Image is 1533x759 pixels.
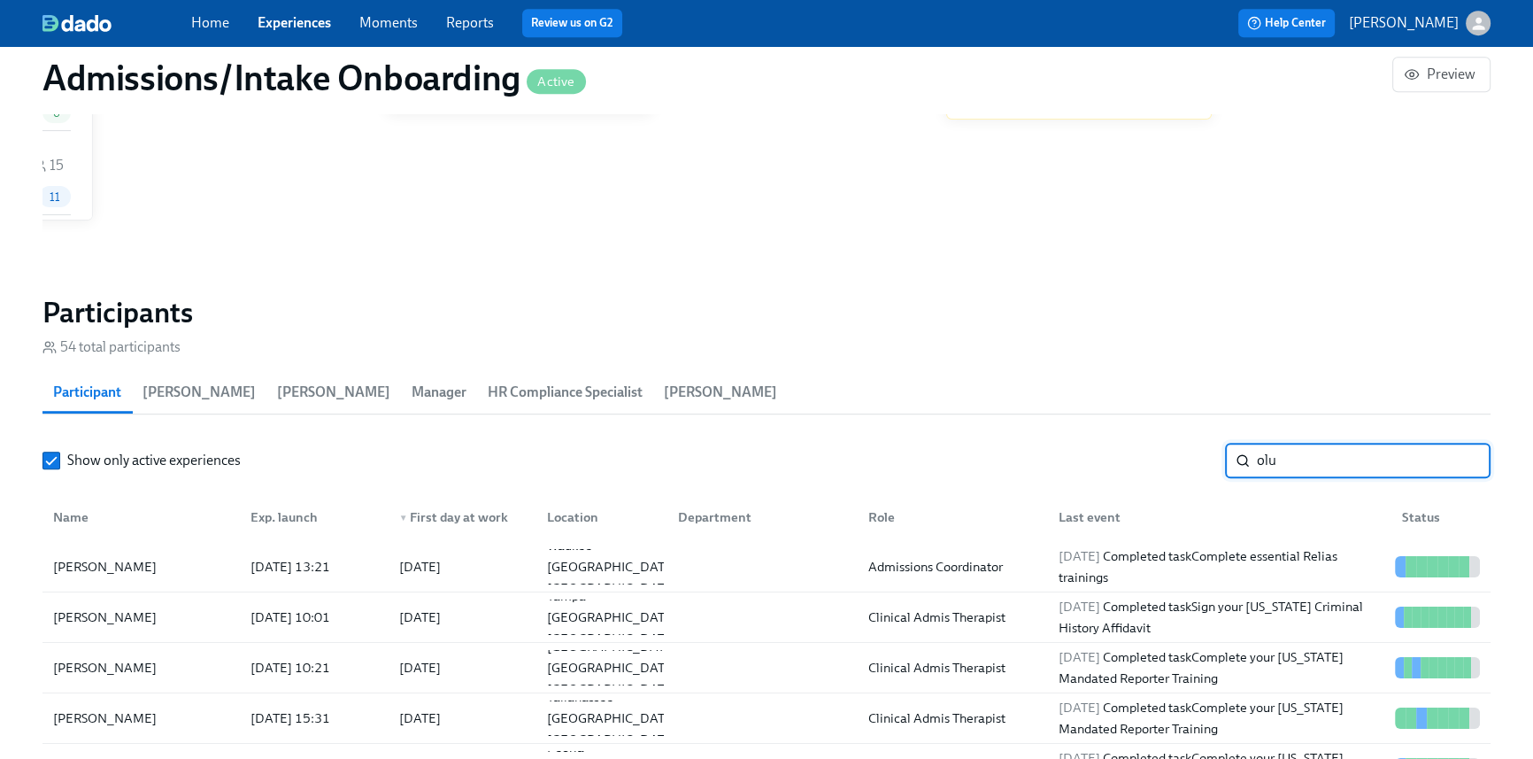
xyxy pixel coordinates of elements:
button: Preview [1392,57,1491,92]
span: [PERSON_NAME] [143,380,256,405]
div: Last event [1052,507,1388,528]
div: Exp. launch [236,500,385,535]
div: [PERSON_NAME][DATE] 15:31[DATE]Tallahassee [GEOGRAPHIC_DATA] [GEOGRAPHIC_DATA]Clinical Admis Ther... [42,693,1491,744]
div: Clinical Admis Therapist [861,607,1044,628]
div: ▼First day at work [385,500,534,535]
div: Name [46,507,236,528]
span: [DATE] [1059,649,1100,665]
div: Role [854,500,1044,535]
div: Role [861,507,1044,528]
div: [PERSON_NAME][DATE] 10:21[DATE][GEOGRAPHIC_DATA] [GEOGRAPHIC_DATA] [GEOGRAPHIC_DATA]Clinical Admi... [42,643,1491,693]
div: [PERSON_NAME] [46,708,236,729]
div: 15 [32,156,64,175]
div: Clinical Admis Therapist [861,708,1044,729]
div: [DATE] [399,607,441,628]
div: [PERSON_NAME] [46,607,236,628]
div: Location [540,507,664,528]
button: [PERSON_NAME] [1349,11,1491,35]
a: Review us on G2 [531,14,613,32]
div: Location [533,500,664,535]
div: 54 total participants [42,337,181,357]
div: Exp. launch [243,507,385,528]
input: Search by name [1257,443,1491,478]
div: Completed task Complete essential Relias trainings [1052,546,1388,588]
div: [DATE] 15:31 [243,708,385,729]
div: Department [664,500,854,535]
div: Department [671,507,854,528]
div: [PERSON_NAME] [46,657,236,678]
div: Clinical Admis Therapist [861,657,1044,678]
span: Preview [1407,66,1475,83]
div: Completed task Complete your [US_STATE] Mandated Reporter Training [1052,697,1388,740]
div: Admissions Coordinator [861,556,1044,577]
div: Tallahassee [GEOGRAPHIC_DATA] [GEOGRAPHIC_DATA] [540,686,684,750]
span: 11 [39,190,71,204]
a: Moments [359,14,418,31]
span: Active [527,75,585,89]
span: HR Compliance Specialist [488,380,643,405]
a: Experiences [258,14,331,31]
img: dado [42,14,112,32]
a: Home [191,14,229,31]
div: [DATE] [399,556,441,577]
a: dado [42,14,191,32]
span: Manager [412,380,466,405]
div: Waukee [GEOGRAPHIC_DATA] [GEOGRAPHIC_DATA] [540,535,684,599]
span: Participant [53,380,121,405]
span: Show only active experiences [67,451,241,470]
div: [PERSON_NAME][DATE] 10:01[DATE]Tampa [GEOGRAPHIC_DATA] [GEOGRAPHIC_DATA]Clinical Admis Therapist[... [42,592,1491,643]
div: Status [1388,500,1487,535]
span: [DATE] [1059,599,1100,615]
div: [DATE] 10:01 [243,607,385,628]
div: [PERSON_NAME] [46,556,236,577]
span: [DATE] [1059,548,1100,564]
div: [DATE] 10:21 [243,657,385,678]
p: [PERSON_NAME] [1349,13,1459,33]
a: Reports [446,14,494,31]
div: [DATE] [399,708,441,729]
span: [DATE] [1059,700,1100,716]
div: [PERSON_NAME][DATE] 13:21[DATE]Waukee [GEOGRAPHIC_DATA] [GEOGRAPHIC_DATA]Admissions Coordinator[D... [42,542,1491,592]
div: Completed task Complete your [US_STATE] Mandated Reporter Training [1052,647,1388,689]
div: First day at work [392,507,534,528]
span: [PERSON_NAME] [277,380,390,405]
span: Help Center [1247,14,1326,32]
span: [PERSON_NAME] [664,380,777,405]
span: ▼ [399,514,408,523]
button: Help Center [1238,9,1335,37]
div: [DATE] 13:21 [243,556,385,577]
button: Review us on G2 [522,9,622,37]
div: [DATE] [399,657,441,678]
h1: Admissions/Intake Onboarding [42,57,586,99]
h2: Participants [42,295,1491,330]
div: [GEOGRAPHIC_DATA] [GEOGRAPHIC_DATA] [GEOGRAPHIC_DATA] [540,636,684,700]
div: Tampa [GEOGRAPHIC_DATA] [GEOGRAPHIC_DATA] [540,585,684,649]
div: Last event [1044,500,1388,535]
div: Name [46,500,236,535]
div: Status [1395,507,1487,528]
div: Completed task Sign your [US_STATE] Criminal History Affidavit [1052,596,1388,639]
